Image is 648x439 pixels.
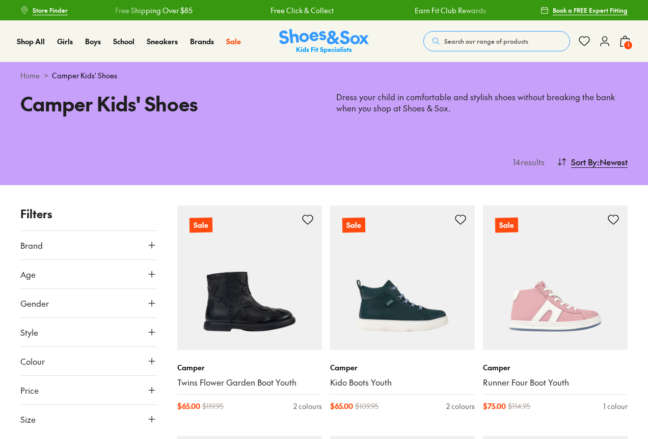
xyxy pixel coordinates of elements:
p: Sale [190,218,212,233]
p: Camper [177,362,322,373]
div: 1 colour [603,401,628,412]
img: SNS_Logo_Responsive.svg [279,29,369,54]
a: Boys [85,36,101,47]
a: Sale [226,36,241,47]
a: Sale [177,206,322,350]
a: Sale [330,206,475,350]
span: Sale [226,36,241,46]
a: Runner Four Boot Youth [483,377,628,388]
p: Camper [483,362,628,373]
span: : Newest [597,156,628,168]
p: 14 results [509,156,545,168]
span: Price [20,384,39,396]
a: Brands [190,36,214,47]
a: Home [20,70,40,81]
h1: Camper Kids' Shoes [20,89,312,118]
p: Sale [342,218,365,233]
a: Shop All [17,36,45,47]
span: Sneakers [147,36,178,46]
span: Store Finder [33,6,68,15]
a: School [113,36,134,47]
span: Brand [20,239,43,251]
button: Size [20,405,157,433]
a: Book a FREE Expert Fitting [541,1,628,19]
a: Twins Flower Garden Boot Youth [177,377,322,388]
span: $ 75.00 [483,401,506,412]
a: Sale [483,206,628,350]
button: Brand [20,231,157,259]
span: $ 109.95 [355,401,379,412]
span: Size [20,413,36,425]
span: Girls [57,36,73,46]
span: Gender [20,297,49,309]
a: Kido Boots Youth [330,377,475,388]
span: Camper Kids' Shoes [52,70,117,81]
p: Sale [495,218,518,233]
span: School [113,36,134,46]
button: 1 [619,30,631,52]
span: Colour [20,355,45,367]
span: $ 65.00 [177,401,200,412]
button: Sort By:Newest [557,151,628,173]
div: 2 colours [446,401,475,412]
a: Girls [57,36,73,47]
button: Search our range of products [423,31,570,51]
p: Dress your child in comfortable and stylish shoes without breaking the bank when you shop at Shoe... [336,92,628,114]
p: Camper [330,362,475,373]
span: 1 [623,40,633,50]
div: 2 colours [293,401,322,412]
a: Free Shipping Over $85 [115,5,193,16]
p: Filters [20,206,157,222]
span: Age [20,268,36,280]
span: Boys [85,36,101,46]
span: $ 114.95 [508,401,530,412]
a: Free Click & Collect [270,5,333,16]
a: Shoes & Sox [279,29,369,54]
span: Search our range of products [444,37,528,46]
span: Shop All [17,36,45,46]
button: Style [20,318,157,346]
div: > [20,70,628,81]
button: Gender [20,289,157,317]
a: Sneakers [147,36,178,47]
button: Price [20,376,157,404]
button: Colour [20,347,157,375]
a: Store Finder [20,1,68,19]
span: Sort By [571,156,597,168]
span: Book a FREE Expert Fitting [553,6,628,15]
a: Earn Fit Club Rewards [414,5,485,16]
span: $ 65.00 [330,401,353,412]
span: $ 119.95 [202,401,224,412]
button: Age [20,260,157,288]
span: Brands [190,36,214,46]
span: Style [20,326,38,338]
